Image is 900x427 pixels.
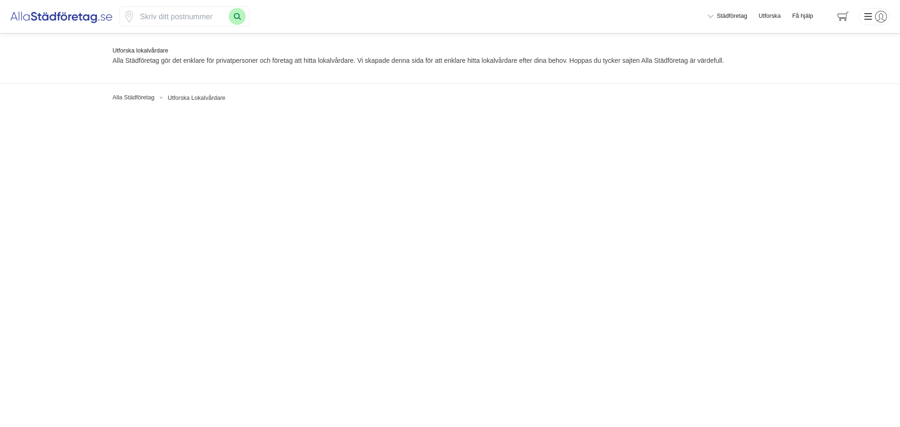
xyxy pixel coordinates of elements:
a: Utforska Lokalvårdare [168,95,225,101]
nav: Breadcrumb [112,94,787,103]
a: Alla Städföretag [112,94,155,101]
input: Skriv ditt postnummer [135,7,229,26]
button: Sök med postnummer [229,8,246,25]
span: navigation-cart [831,8,855,25]
span: Få hjälp [792,12,813,21]
h1: Utforska lokalvårdare [112,47,787,55]
span: » [159,94,163,103]
a: Utforska [759,12,781,21]
span: Städföretag [717,12,747,21]
img: Alla Städföretag [10,9,113,24]
svg: Pin / Karta [123,11,135,22]
span: Klicka för att använda din position. [123,11,135,22]
p: Alla Städföretag gör det enklare för privatpersoner och företag att hitta lokalvårdare. Vi skapad... [112,55,787,66]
